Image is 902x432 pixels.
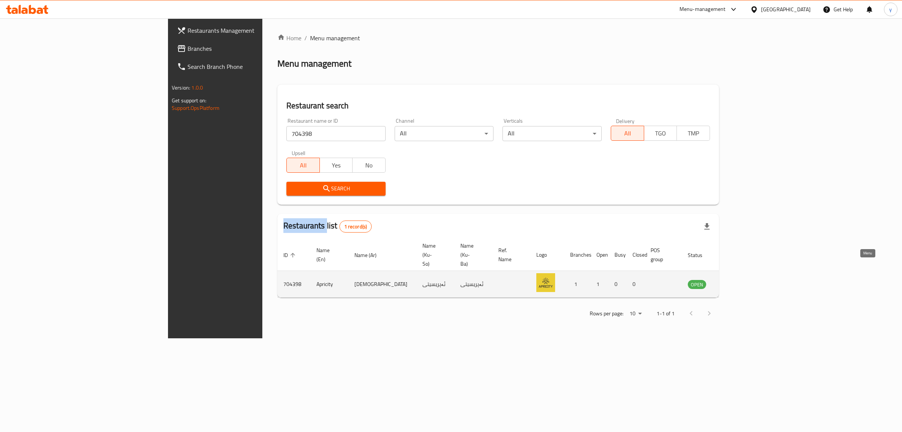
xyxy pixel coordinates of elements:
[502,126,602,141] div: All
[611,126,644,141] button: All
[698,218,716,236] div: Export file
[348,271,416,298] td: [DEMOGRAPHIC_DATA]
[352,158,386,173] button: No
[590,271,608,298] td: 1
[188,62,313,71] span: Search Branch Phone
[339,221,372,233] div: Total records count
[191,83,203,93] span: 1.0.0
[172,103,219,113] a: Support.OpsPlatform
[356,160,383,171] span: No
[590,239,608,271] th: Open
[422,241,445,268] span: Name (Ku-So)
[644,126,677,141] button: TGO
[286,126,386,141] input: Search for restaurant name or ID..
[316,246,339,264] span: Name (En)
[340,223,372,230] span: 1 record(s)
[647,128,674,139] span: TGO
[627,271,645,298] td: 0
[283,220,372,233] h2: Restaurants list
[564,239,590,271] th: Branches
[292,150,306,155] label: Upsell
[680,128,707,139] span: TMP
[416,271,454,298] td: ئەپریسیتی
[286,100,710,111] h2: Restaurant search
[171,21,319,40] a: Restaurants Management
[616,118,635,123] label: Delivery
[627,308,645,319] div: Rows per page:
[608,239,627,271] th: Busy
[889,5,892,14] span: y
[688,280,706,289] span: OPEN
[172,96,206,105] span: Get support on:
[590,309,624,318] p: Rows per page:
[310,33,360,43] span: Menu management
[651,246,673,264] span: POS group
[286,182,386,196] button: Search
[171,58,319,76] a: Search Branch Phone
[286,158,320,173] button: All
[680,5,726,14] div: Menu-management
[188,26,313,35] span: Restaurants Management
[536,273,555,292] img: Apricity
[172,83,190,93] span: Version:
[761,5,811,14] div: [GEOGRAPHIC_DATA]
[292,184,380,193] span: Search
[460,241,483,268] span: Name (Ku-Ba)
[188,44,313,53] span: Branches
[608,271,627,298] td: 0
[171,40,319,58] a: Branches
[676,126,710,141] button: TMP
[290,160,317,171] span: All
[614,128,641,139] span: All
[454,271,492,298] td: ئەپریسیتی
[283,251,298,260] span: ID
[277,33,719,43] nav: breadcrumb
[310,271,348,298] td: Apricity
[354,251,386,260] span: Name (Ar)
[564,271,590,298] td: 1
[319,158,353,173] button: Yes
[498,246,521,264] span: Ref. Name
[395,126,494,141] div: All
[530,239,564,271] th: Logo
[277,239,747,298] table: enhanced table
[688,251,712,260] span: Status
[657,309,675,318] p: 1-1 of 1
[323,160,350,171] span: Yes
[627,239,645,271] th: Closed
